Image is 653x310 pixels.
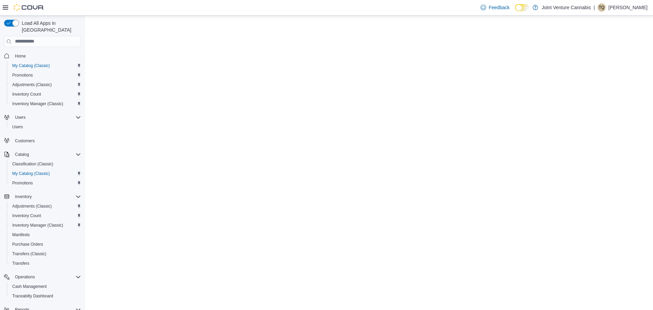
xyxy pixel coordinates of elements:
span: TQ [599,3,605,12]
a: Promotions [10,71,36,79]
button: Traceabilty Dashboard [7,291,84,301]
span: Manifests [10,231,81,239]
button: Users [12,113,28,121]
span: Purchase Orders [10,240,81,248]
img: Cova [14,4,44,11]
span: Users [15,115,26,120]
span: Operations [12,273,81,281]
button: Catalog [1,150,84,159]
a: Inventory Count [10,212,44,220]
span: My Catalog (Classic) [10,169,81,178]
button: Manifests [7,230,84,240]
span: My Catalog (Classic) [10,62,81,70]
span: Transfers (Classic) [10,250,81,258]
p: [PERSON_NAME] [608,3,648,12]
a: Inventory Count [10,90,44,98]
button: Inventory Manager (Classic) [7,99,84,109]
span: Inventory [15,194,32,199]
p: Joint Venture Cannabis [541,3,591,12]
button: Adjustments (Classic) [7,201,84,211]
span: Promotions [10,71,81,79]
span: Users [10,123,81,131]
span: Transfers (Classic) [12,251,46,257]
a: Inventory Manager (Classic) [10,221,66,229]
span: Users [12,113,81,121]
a: Inventory Manager (Classic) [10,100,66,108]
button: Inventory [12,193,34,201]
a: Adjustments (Classic) [10,202,54,210]
span: Classification (Classic) [12,161,53,167]
button: My Catalog (Classic) [7,61,84,70]
a: Customers [12,137,37,145]
a: My Catalog (Classic) [10,62,53,70]
button: Customers [1,136,84,146]
span: Inventory Count [12,92,41,97]
span: Inventory Manager (Classic) [10,100,81,108]
span: Inventory Manager (Classic) [10,221,81,229]
button: Users [1,113,84,122]
a: Traceabilty Dashboard [10,292,56,300]
a: My Catalog (Classic) [10,169,53,178]
button: Promotions [7,178,84,188]
span: Home [15,53,26,59]
span: Adjustments (Classic) [10,81,81,89]
button: Transfers [7,259,84,268]
span: Catalog [15,152,29,157]
a: Classification (Classic) [10,160,56,168]
span: Transfers [10,259,81,267]
span: Cash Management [12,284,47,289]
span: Catalog [12,150,81,159]
button: Purchase Orders [7,240,84,249]
a: Purchase Orders [10,240,46,248]
span: Adjustments (Classic) [10,202,81,210]
span: My Catalog (Classic) [12,171,50,176]
span: Home [12,52,81,60]
button: Inventory Count [7,211,84,221]
span: Cash Management [10,282,81,291]
button: My Catalog (Classic) [7,169,84,178]
a: Users [10,123,26,131]
span: Inventory [12,193,81,201]
span: Inventory Count [10,212,81,220]
input: Dark Mode [515,4,529,11]
p: | [593,3,595,12]
span: Transfers [12,261,29,266]
span: Feedback [489,4,509,11]
a: Feedback [478,1,512,14]
span: Inventory Count [10,90,81,98]
button: Adjustments (Classic) [7,80,84,89]
span: Classification (Classic) [10,160,81,168]
a: Home [12,52,29,60]
a: Cash Management [10,282,49,291]
span: Promotions [12,72,33,78]
span: Adjustments (Classic) [12,82,52,87]
button: Operations [1,272,84,282]
span: Inventory Manager (Classic) [12,101,63,107]
span: Traceabilty Dashboard [12,293,53,299]
button: Inventory [1,192,84,201]
a: Transfers (Classic) [10,250,49,258]
button: Classification (Classic) [7,159,84,169]
span: Customers [12,136,81,145]
button: Users [7,122,84,132]
span: Inventory Manager (Classic) [12,223,63,228]
button: Inventory Count [7,89,84,99]
a: Manifests [10,231,32,239]
span: Adjustments (Classic) [12,203,52,209]
span: My Catalog (Classic) [12,63,50,68]
span: Promotions [12,180,33,186]
span: Purchase Orders [12,242,43,247]
span: Inventory Count [12,213,41,218]
a: Promotions [10,179,36,187]
button: Cash Management [7,282,84,291]
button: Transfers (Classic) [7,249,84,259]
div: Terrence Quarles [598,3,606,12]
button: Home [1,51,84,61]
span: Load All Apps in [GEOGRAPHIC_DATA] [19,20,81,33]
span: Users [12,124,23,130]
a: Transfers [10,259,32,267]
button: Inventory Manager (Classic) [7,221,84,230]
span: Operations [15,274,35,280]
button: Operations [12,273,38,281]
